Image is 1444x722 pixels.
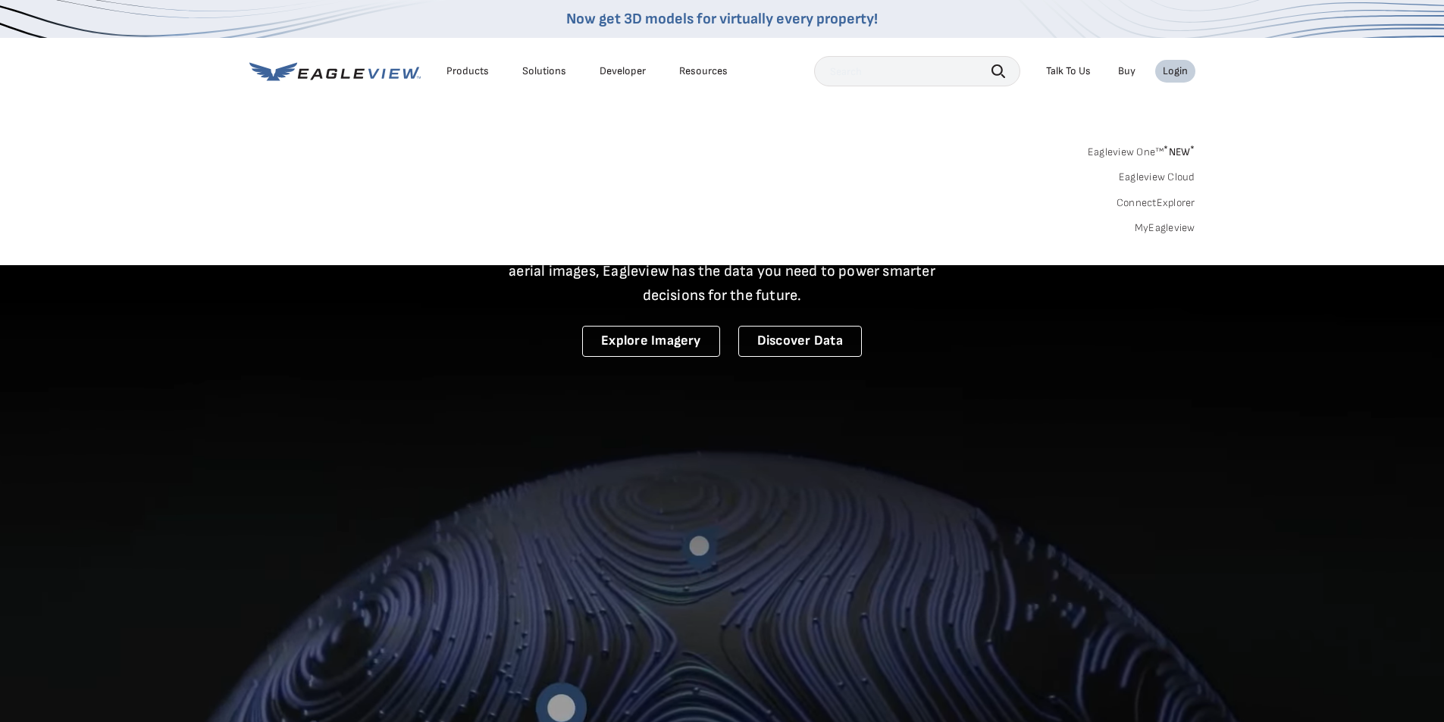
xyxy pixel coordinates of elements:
a: Buy [1118,64,1135,78]
a: Developer [600,64,646,78]
a: MyEagleview [1135,221,1195,235]
div: Solutions [522,64,566,78]
a: Eagleview One™*NEW* [1088,141,1195,158]
input: Search [814,56,1020,86]
div: Login [1163,64,1188,78]
a: Explore Imagery [582,326,720,357]
a: Discover Data [738,326,862,357]
div: Products [446,64,489,78]
div: Talk To Us [1046,64,1091,78]
div: Resources [679,64,728,78]
p: A new era starts here. Built on more than 3.5 billion high-resolution aerial images, Eagleview ha... [490,235,954,308]
a: Eagleview Cloud [1119,170,1195,184]
a: Now get 3D models for virtually every property! [566,10,878,28]
span: NEW [1164,145,1195,158]
a: ConnectExplorer [1117,196,1195,210]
